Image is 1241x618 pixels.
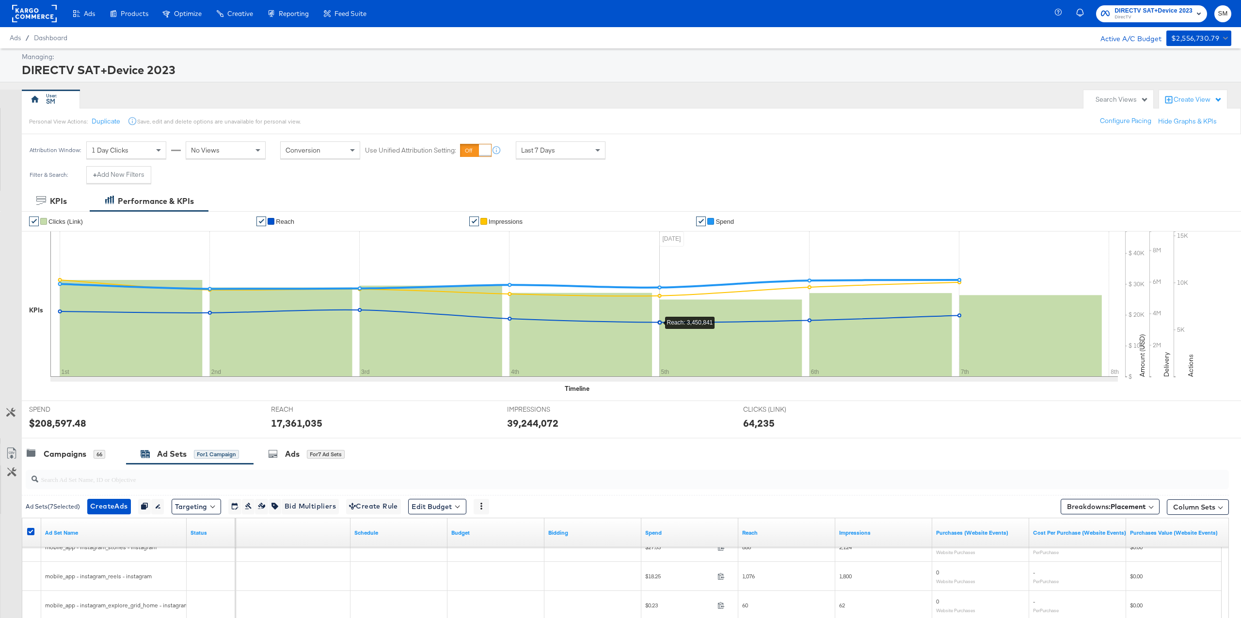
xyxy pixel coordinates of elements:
[1114,6,1193,16] span: DIRECTV SAT+Device 2023
[1067,502,1146,511] span: Breakdowns:
[48,218,83,225] span: Clicks (Link)
[451,529,541,537] a: Shows the current budget of Ad Set.
[1114,14,1193,21] span: DirecTV
[271,405,344,414] span: REACH
[86,166,151,184] button: +Add New Filters
[645,572,714,580] span: $18.25
[281,499,339,514] button: Bid Multipliers
[22,62,1229,78] div: DIRECTV SAT+Device 2023
[307,450,345,459] div: for 7 Ad Sets
[1214,5,1231,22] button: SM
[21,34,34,42] span: /
[936,549,975,555] sub: Website Purchases
[1130,602,1143,609] span: $0.00
[1033,549,1059,555] sub: Per Purchase
[1162,352,1171,377] text: Delivery
[29,216,39,226] a: ✔
[743,405,816,414] span: CLICKS (LINK)
[354,529,444,537] a: Shows when your Ad Set is scheduled to deliver.
[174,10,202,17] span: Optimize
[1090,31,1161,45] div: Active A/C Budget
[645,602,714,609] span: $0.23
[38,466,1116,485] input: Search Ad Set Name, ID or Objective
[1033,529,1126,537] a: The average cost for each purchase tracked by your Custom Audience pixel on your website after pe...
[548,529,637,537] a: Shows your bid and optimisation settings for this Ad Set.
[191,146,220,154] span: No Views
[716,218,734,225] span: Spend
[1093,112,1158,130] button: Configure Pacing
[34,34,67,42] a: Dashboard
[1138,334,1146,377] text: Amount (USD)
[349,500,398,512] span: Create Rule
[1033,578,1059,584] sub: Per Purchase
[10,34,21,42] span: Ads
[565,384,589,393] div: Timeline
[936,607,975,613] sub: Website Purchases
[521,146,555,154] span: Last 7 Days
[1174,95,1222,105] div: Create View
[365,146,456,155] label: Use Unified Attribution Setting:
[1061,499,1160,514] button: Breakdowns:Placement
[29,147,81,154] div: Attribution Window:
[44,448,86,460] div: Campaigns
[489,218,523,225] span: Impressions
[1167,499,1229,515] button: Column Sets
[256,216,266,226] a: ✔
[334,10,366,17] span: Feed Suite
[1158,117,1217,126] button: Hide Graphs & KPIs
[194,450,239,459] div: for 1 Campaign
[696,216,706,226] a: ✔
[645,529,734,537] a: The total amount spent to date.
[469,216,479,226] a: ✔
[118,196,194,207] div: Performance & KPIs
[227,10,253,17] span: Creative
[1166,31,1231,46] button: $2,556,730.79
[1033,569,1035,576] span: -
[408,499,466,514] button: Edit Budget
[271,416,322,430] div: 17,361,035
[121,10,148,17] span: Products
[1096,5,1207,22] button: DIRECTV SAT+Device 2023DirecTV
[137,118,301,125] div: Save, edit and delete options are unavailable for personal view.
[1130,572,1143,580] span: $0.00
[191,529,231,537] a: Shows the current state of your Ad Set.
[29,306,43,315] div: KPIs
[92,146,128,154] span: 1 Day Clicks
[172,499,221,514] button: Targeting
[743,416,775,430] div: 64,235
[742,602,748,609] span: 60
[276,218,294,225] span: Reach
[26,502,80,511] div: Ad Sets ( 7 Selected)
[87,499,131,514] button: CreateAds
[29,118,88,125] div: Personal View Actions:
[1033,598,1035,605] span: -
[157,448,187,460] div: Ad Sets
[1171,32,1219,45] div: $2,556,730.79
[29,171,68,178] div: Filter & Search:
[29,416,86,430] div: $208,597.48
[50,196,67,207] div: KPIs
[1186,354,1195,377] text: Actions
[45,602,189,609] span: mobile_app - instagram_explore_grid_home - instagram
[22,52,1229,62] div: Managing:
[1096,95,1148,104] div: Search Views
[94,450,105,459] div: 66
[742,529,831,537] a: The number of people your ad was served to.
[29,405,102,414] span: SPEND
[936,529,1025,537] a: The number of times a purchase was made tracked by your Custom Audience pixel on your website aft...
[46,97,55,106] div: SM
[507,416,558,430] div: 39,244,072
[1218,8,1227,19] span: SM
[507,405,580,414] span: IMPRESSIONS
[279,10,309,17] span: Reporting
[93,170,97,179] strong: +
[286,146,320,154] span: Conversion
[84,10,95,17] span: Ads
[285,500,336,512] span: Bid Multipliers
[45,529,183,537] a: Your Ad Set name.
[92,117,120,126] button: Duplicate
[346,499,401,514] button: Create Rule
[839,572,852,580] span: 1,800
[839,529,928,537] a: The number of times your ad was served. On mobile apps an ad is counted as served the first time ...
